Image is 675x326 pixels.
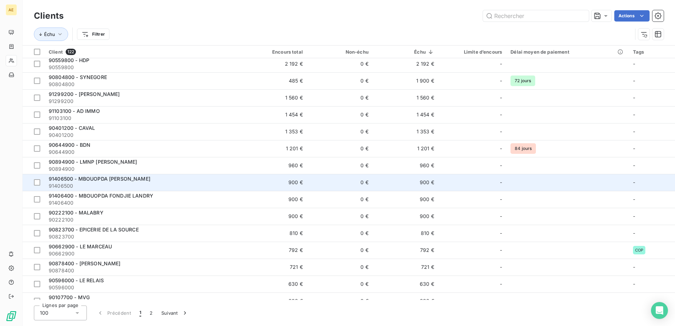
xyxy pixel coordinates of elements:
[241,55,307,72] td: 2 192 €
[307,174,373,191] td: 0 €
[633,281,635,287] span: -
[135,306,145,320] button: 1
[633,128,635,134] span: -
[373,276,438,292] td: 630 €
[373,106,438,123] td: 1 454 €
[49,115,237,122] span: 91103100
[49,294,90,300] span: 90107700 - MVG
[49,159,137,165] span: 90894900 - LMNP [PERSON_NAME]
[307,208,373,225] td: 0 €
[34,10,64,22] h3: Clients
[633,230,635,236] span: -
[49,149,237,156] span: 90644900
[49,132,237,139] span: 90401200
[49,277,104,283] span: 90596000 - LE RELAIS
[373,72,438,89] td: 1 900 €
[373,208,438,225] td: 900 €
[49,243,112,249] span: 90662900 - LE MARCEAU
[633,49,671,55] div: Tags
[373,225,438,242] td: 810 €
[49,98,237,105] span: 91299200
[241,140,307,157] td: 1 201 €
[500,111,502,118] span: -
[307,292,373,309] td: 0 €
[241,72,307,89] td: 485 €
[500,264,502,271] span: -
[241,225,307,242] td: 810 €
[49,227,139,233] span: 90823700 - EPICERIE DE LA SOURCE
[49,108,100,114] span: 91103100 - AD IMMO
[651,302,668,319] div: Open Intercom Messenger
[145,306,157,320] button: 2
[49,193,153,199] span: 91406400 - MBOUOPDA FONDJIE LANDRY
[635,248,643,252] span: COP
[49,91,120,97] span: 91299200 - [PERSON_NAME]
[500,94,502,101] span: -
[49,260,121,266] span: 90878400 - [PERSON_NAME]
[49,74,107,80] span: 90804800 - SYNEGORE
[443,49,502,55] div: Limite d’encours
[633,78,635,84] span: -
[307,89,373,106] td: 0 €
[49,182,237,189] span: 91406500
[49,250,237,257] span: 90662900
[307,72,373,89] td: 0 €
[510,143,536,154] span: 84 jours
[49,142,90,148] span: 90644900 - BDN
[49,64,237,71] span: 90559800
[307,259,373,276] td: 0 €
[500,280,502,288] span: -
[373,292,438,309] td: 606 €
[633,95,635,101] span: -
[49,125,95,131] span: 90401200 - CAVAL
[500,145,502,152] span: -
[500,77,502,84] span: -
[500,162,502,169] span: -
[241,191,307,208] td: 900 €
[139,309,141,316] span: 1
[6,310,17,322] img: Logo LeanPay
[633,145,635,151] span: -
[307,55,373,72] td: 0 €
[377,49,434,55] div: Échu
[49,284,237,291] span: 90596000
[92,306,135,320] button: Précédent
[500,179,502,186] span: -
[49,199,237,206] span: 91406400
[510,49,624,55] div: Délai moyen de paiement
[307,157,373,174] td: 0 €
[49,165,237,173] span: 90894900
[373,174,438,191] td: 900 €
[49,49,63,55] span: Client
[633,162,635,168] span: -
[241,276,307,292] td: 630 €
[373,123,438,140] td: 1 353 €
[500,297,502,304] span: -
[633,196,635,202] span: -
[633,111,635,117] span: -
[373,140,438,157] td: 1 201 €
[49,81,237,88] span: 90804800
[241,242,307,259] td: 792 €
[241,259,307,276] td: 721 €
[40,309,48,316] span: 100
[307,106,373,123] td: 0 €
[373,157,438,174] td: 960 €
[66,49,76,55] span: 122
[77,29,109,40] button: Filtrer
[500,247,502,254] span: -
[307,123,373,140] td: 0 €
[373,89,438,106] td: 1 560 €
[500,213,502,220] span: -
[307,225,373,242] td: 0 €
[373,259,438,276] td: 721 €
[373,242,438,259] td: 792 €
[633,264,635,270] span: -
[373,55,438,72] td: 2 192 €
[633,179,635,185] span: -
[633,61,635,67] span: -
[307,242,373,259] td: 0 €
[241,174,307,191] td: 900 €
[633,298,635,304] span: -
[483,10,589,22] input: Rechercher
